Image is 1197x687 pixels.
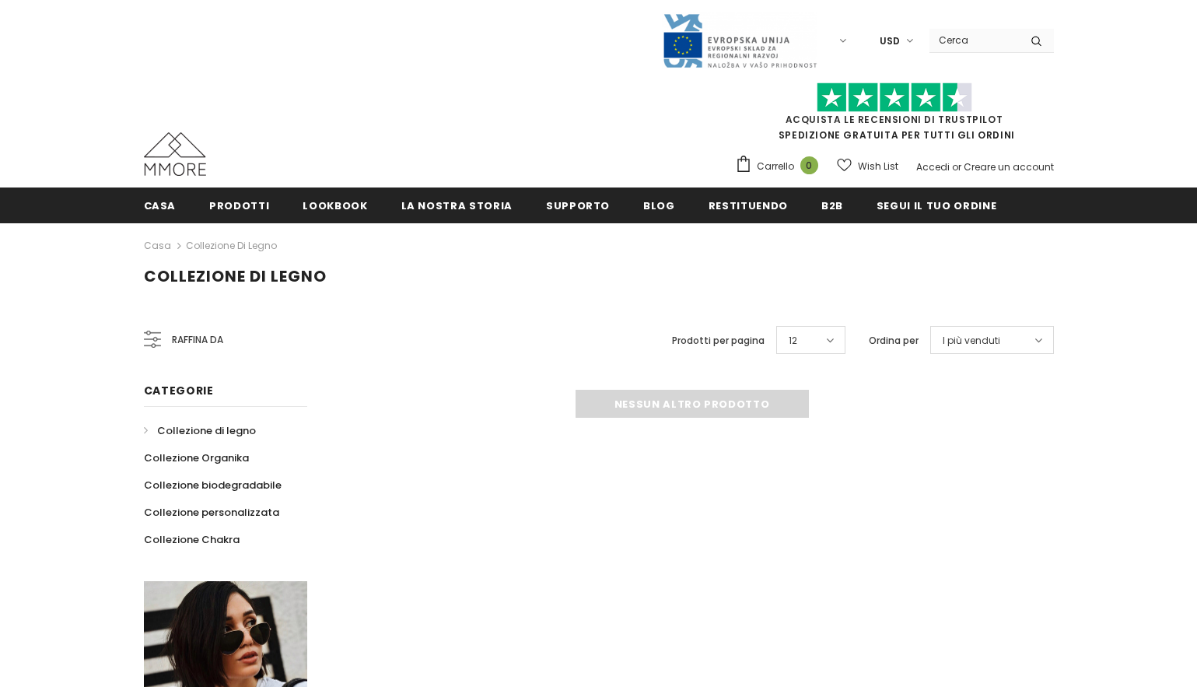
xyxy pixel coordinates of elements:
[144,132,206,176] img: Casi MMORE
[401,198,513,213] span: La nostra storia
[821,198,843,213] span: B2B
[735,155,826,178] a: Carrello 0
[877,188,996,223] a: Segui il tuo ordine
[789,333,797,349] span: 12
[209,198,269,213] span: Prodotti
[144,478,282,492] span: Collezione biodegradabile
[643,188,675,223] a: Blog
[662,12,817,69] img: Javni Razpis
[916,160,950,174] a: Accedi
[546,188,610,223] a: supporto
[964,160,1054,174] a: Creare un account
[144,499,279,526] a: Collezione personalizzata
[643,198,675,213] span: Blog
[157,423,256,438] span: Collezione di legno
[303,198,367,213] span: Lookbook
[709,188,788,223] a: Restituendo
[144,188,177,223] a: Casa
[817,82,972,113] img: Fidati di Pilot Stars
[172,331,223,349] span: Raffina da
[869,333,919,349] label: Ordina per
[877,198,996,213] span: Segui il tuo ordine
[144,237,171,255] a: Casa
[662,33,817,47] a: Javni Razpis
[144,526,240,553] a: Collezione Chakra
[144,383,214,398] span: Categorie
[757,159,794,174] span: Carrello
[821,188,843,223] a: B2B
[929,29,1019,51] input: Search Site
[858,159,898,174] span: Wish List
[735,89,1054,142] span: SPEDIZIONE GRATUITA PER TUTTI GLI ORDINI
[144,444,249,471] a: Collezione Organika
[144,417,256,444] a: Collezione di legno
[144,505,279,520] span: Collezione personalizzata
[401,188,513,223] a: La nostra storia
[144,198,177,213] span: Casa
[880,33,900,49] span: USD
[144,265,327,287] span: Collezione di legno
[786,113,1003,126] a: Acquista le recensioni di TrustPilot
[943,333,1000,349] span: I più venduti
[952,160,961,174] span: or
[144,532,240,547] span: Collezione Chakra
[303,188,367,223] a: Lookbook
[546,198,610,213] span: supporto
[837,152,898,180] a: Wish List
[709,198,788,213] span: Restituendo
[800,156,818,174] span: 0
[144,471,282,499] a: Collezione biodegradabile
[186,239,277,252] a: Collezione di legno
[144,450,249,465] span: Collezione Organika
[209,188,269,223] a: Prodotti
[672,333,765,349] label: Prodotti per pagina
